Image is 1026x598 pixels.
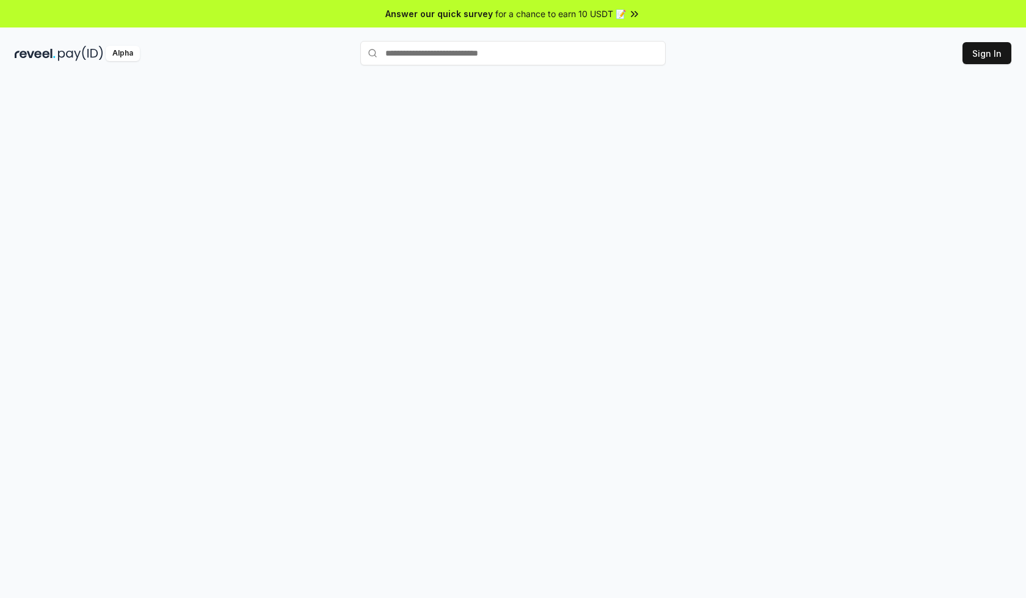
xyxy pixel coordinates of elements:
[962,42,1011,64] button: Sign In
[58,46,103,61] img: pay_id
[495,7,626,20] span: for a chance to earn 10 USDT 📝
[385,7,493,20] span: Answer our quick survey
[15,46,56,61] img: reveel_dark
[106,46,140,61] div: Alpha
